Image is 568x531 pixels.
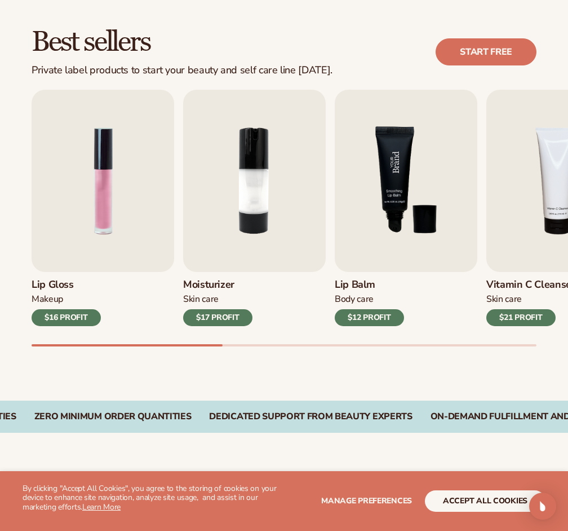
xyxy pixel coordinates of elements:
a: Learn More [82,502,121,512]
div: $21 PROFIT [486,309,556,326]
h3: Moisturizer [183,279,252,291]
div: Open Intercom Messenger [529,493,556,520]
div: Dedicated Support From Beauty Experts [209,411,412,422]
h3: Lip Gloss [32,279,101,291]
div: Skin Care [183,293,252,305]
button: accept all cookies [425,490,545,512]
a: 2 / 9 [183,90,326,326]
a: Start free [436,38,536,65]
img: Shopify Image 4 [335,90,477,272]
button: Manage preferences [321,490,412,512]
h3: Lip Balm [335,279,404,291]
div: Zero Minimum Order QuantitieS [34,411,192,422]
span: Manage preferences [321,495,412,506]
div: $17 PROFIT [183,309,252,326]
div: $12 PROFIT [335,309,404,326]
div: $16 PROFIT [32,309,101,326]
a: 3 / 9 [335,90,477,326]
p: By clicking "Accept All Cookies", you agree to the storing of cookies on your device to enhance s... [23,484,284,512]
h2: Best sellers [32,28,332,58]
div: Private label products to start your beauty and self care line [DATE]. [32,64,332,77]
div: Body Care [335,293,404,305]
a: 1 / 9 [32,90,174,326]
div: Makeup [32,293,101,305]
